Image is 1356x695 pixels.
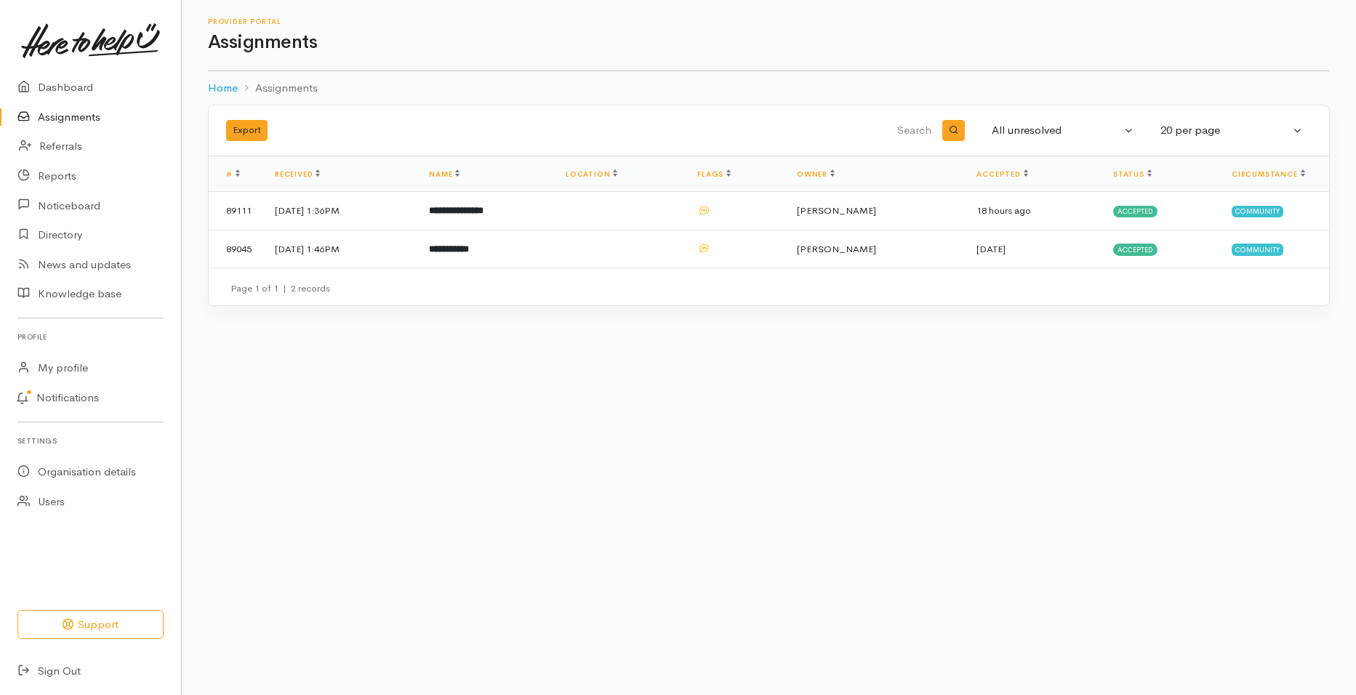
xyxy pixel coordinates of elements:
[976,169,1027,179] a: Accepted
[1113,206,1158,217] span: Accepted
[208,71,1330,105] nav: breadcrumb
[1232,169,1305,179] a: Circumstance
[208,17,1330,25] h6: Provider Portal
[17,610,164,640] button: Support
[605,113,935,148] input: Search
[1113,169,1152,179] a: Status
[263,192,417,230] td: [DATE] 1:36PM
[797,169,835,179] a: Owner
[263,230,417,268] td: [DATE] 1:46PM
[1160,122,1290,139] div: 20 per page
[208,32,1330,53] h1: Assignments
[226,120,268,141] button: Export
[976,204,1031,217] time: 18 hours ago
[209,192,263,230] td: 89111
[230,282,330,294] small: Page 1 of 1 2 records
[797,204,876,217] span: [PERSON_NAME]
[208,80,238,97] a: Home
[17,431,164,451] h6: Settings
[566,169,617,179] a: Location
[238,80,318,97] li: Assignments
[697,169,731,179] a: Flags
[992,122,1121,139] div: All unresolved
[1152,116,1312,145] button: 20 per page
[429,169,460,179] a: Name
[1232,244,1283,255] span: Community
[283,282,286,294] span: |
[209,230,263,268] td: 89045
[1232,206,1283,217] span: Community
[1113,244,1158,255] span: Accepted
[976,243,1006,255] time: [DATE]
[275,169,320,179] a: Received
[17,327,164,347] h6: Profile
[797,243,876,255] span: [PERSON_NAME]
[226,169,240,179] a: #
[983,116,1143,145] button: All unresolved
